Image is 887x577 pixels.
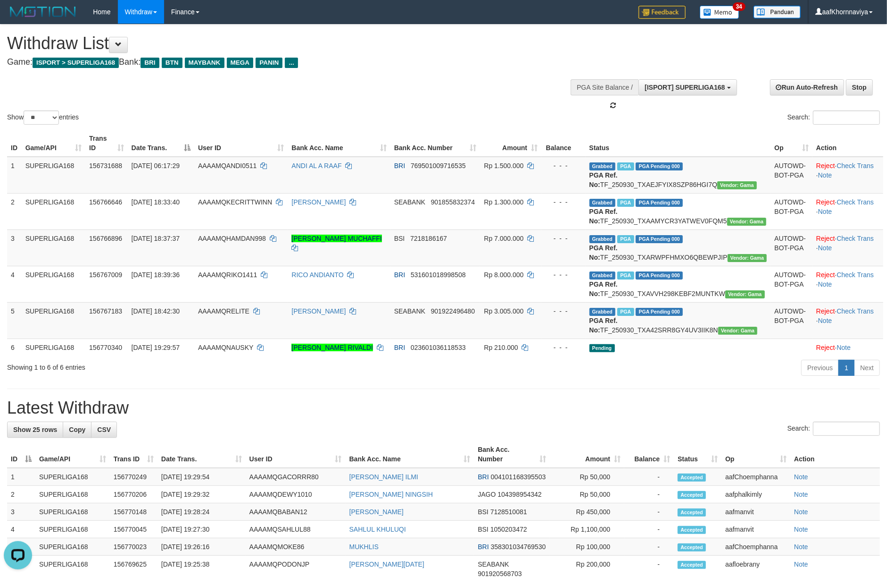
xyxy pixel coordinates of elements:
span: BSI [478,526,489,533]
td: - [624,503,674,521]
td: AAAAMQSAHLUL88 [246,521,346,538]
div: - - - [545,234,581,243]
td: AUTOWD-BOT-PGA [771,229,812,266]
th: Game/API: activate to sort column ascending [22,130,85,157]
td: aafmanvit [721,503,790,521]
span: Rp 210.000 [484,344,518,351]
a: Reject [816,307,835,315]
a: Check Trans [837,162,874,170]
td: SUPERLIGA168 [22,157,85,194]
span: [DATE] 06:17:29 [132,162,180,170]
td: - [624,521,674,538]
span: BTN [162,58,182,68]
th: Amount: activate to sort column ascending [480,130,541,157]
span: Rp 7.000.000 [484,235,523,242]
span: Rp 1.300.000 [484,198,523,206]
span: Copy [69,426,85,433]
a: [PERSON_NAME] RIVALDI [291,344,373,351]
span: AAAAMQRELITE [198,307,249,315]
td: SUPERLIGA168 [35,521,110,538]
td: Rp 450,000 [550,503,624,521]
td: TF_250930_TXAEJFYIX8SZP86HGI7Q [586,157,771,194]
td: · · [812,193,883,229]
td: SUPERLIGA168 [22,229,85,266]
td: SUPERLIGA168 [35,503,110,521]
a: Check Trans [837,198,874,206]
b: PGA Ref. No: [589,208,618,225]
a: Note [818,208,832,215]
a: 1 [838,360,854,376]
span: Marked by aafheankoy [617,272,634,280]
span: PGA Pending [636,235,683,243]
td: TF_250930_TXA42SRR8GY4UV3IIK8N [586,302,771,339]
a: MUKHLIS [349,543,379,551]
td: SUPERLIGA168 [35,486,110,503]
input: Search: [813,422,880,436]
img: MOTION_logo.png [7,5,79,19]
span: Copy 1050203472 to clipboard [490,526,527,533]
a: Note [794,508,808,516]
div: Showing 1 to 6 of 6 entries [7,359,363,372]
td: AAAAMQMOKE86 [246,538,346,556]
a: Stop [846,79,873,95]
td: SUPERLIGA168 [22,339,85,356]
b: PGA Ref. No: [589,244,618,261]
span: BSI [478,508,489,516]
td: AAAAMQBABAN12 [246,503,346,521]
a: Copy [63,422,91,438]
a: Note [794,543,808,551]
td: 156770148 [110,503,158,521]
a: [PERSON_NAME] ILMI [349,473,418,481]
td: [DATE] 19:29:54 [158,468,246,486]
span: 156731688 [89,162,122,170]
span: PGA Pending [636,308,683,316]
td: 3 [7,229,22,266]
td: AUTOWD-BOT-PGA [771,193,812,229]
td: - [624,468,674,486]
span: ISPORT > SUPERLIGA168 [33,58,119,68]
div: PGA Site Balance / [571,79,638,95]
a: Note [818,244,832,252]
td: Rp 50,000 [550,468,624,486]
img: Button%20Memo.svg [700,6,739,19]
td: · · [812,302,883,339]
span: Copy 104398954342 to clipboard [497,491,541,498]
span: 156766896 [89,235,122,242]
th: Balance [541,130,585,157]
span: BRI [141,58,159,68]
span: PGA Pending [636,199,683,207]
td: 2 [7,193,22,229]
span: Grabbed [589,199,616,207]
th: Status [586,130,771,157]
th: Status: activate to sort column ascending [674,441,721,468]
h1: Latest Withdraw [7,399,880,417]
td: SUPERLIGA168 [35,468,110,486]
span: MAYBANK [185,58,224,68]
span: Copy 004101168395503 to clipboard [491,473,546,481]
span: SEABANK [394,198,425,206]
span: MEGA [227,58,254,68]
b: PGA Ref. No: [589,280,618,297]
th: Balance: activate to sort column ascending [624,441,674,468]
a: [PERSON_NAME] [291,307,346,315]
td: 4 [7,266,22,302]
td: AUTOWD-BOT-PGA [771,266,812,302]
td: 6 [7,339,22,356]
span: Accepted [678,509,706,517]
span: Copy 901855832374 to clipboard [431,198,475,206]
span: Accepted [678,474,706,482]
span: Grabbed [589,235,616,243]
td: AAAAMQDEWY1010 [246,486,346,503]
span: BSI [394,235,405,242]
b: PGA Ref. No: [589,317,618,334]
h4: Game: Bank: [7,58,582,67]
span: Vendor URL: https://trx31.1velocity.biz [718,327,758,335]
span: [DATE] 18:33:40 [132,198,180,206]
a: [PERSON_NAME] [349,508,404,516]
th: Action [812,130,883,157]
a: Reject [816,271,835,279]
td: - [624,538,674,556]
div: - - - [545,306,581,316]
th: Bank Acc. Number: activate to sort column ascending [474,441,550,468]
span: Vendor URL: https://trx31.1velocity.biz [725,290,765,298]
